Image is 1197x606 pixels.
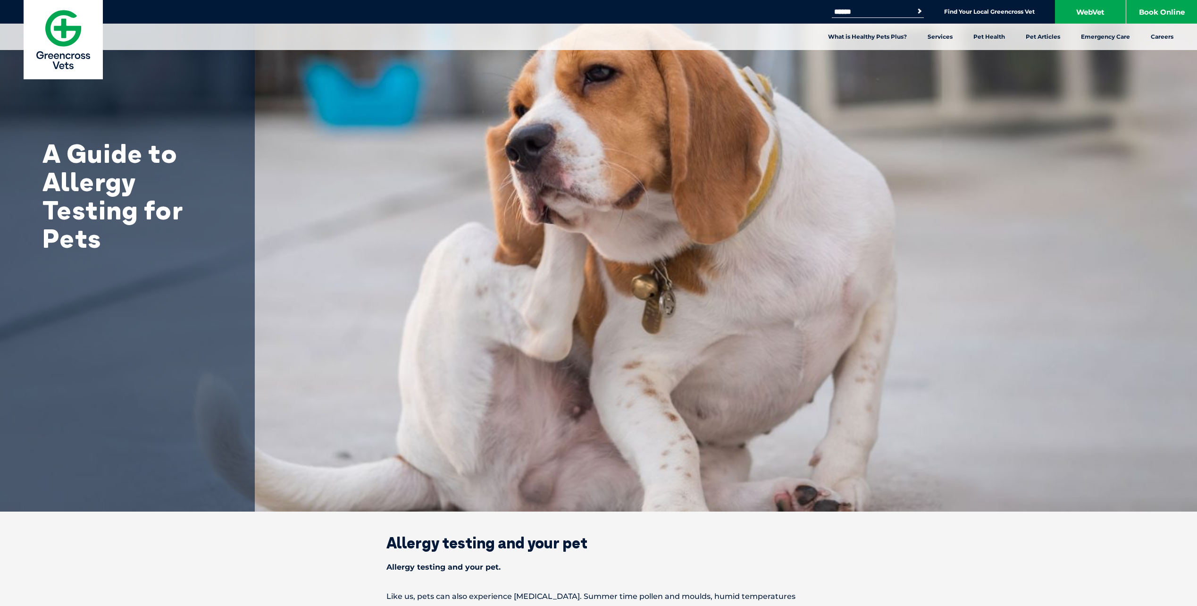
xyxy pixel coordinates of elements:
a: Emergency Care [1071,24,1140,50]
a: Services [917,24,963,50]
strong: Allergy testing and your pet. [386,563,501,572]
button: Search [915,7,924,16]
a: Pet Health [963,24,1015,50]
a: Find Your Local Greencross Vet [944,8,1035,16]
a: Pet Articles [1015,24,1071,50]
h1: A Guide to Allergy Testing for Pets [42,139,231,252]
a: What is Healthy Pets Plus? [818,24,917,50]
h2: Allergy testing and your pet [353,535,844,550]
a: Careers [1140,24,1184,50]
